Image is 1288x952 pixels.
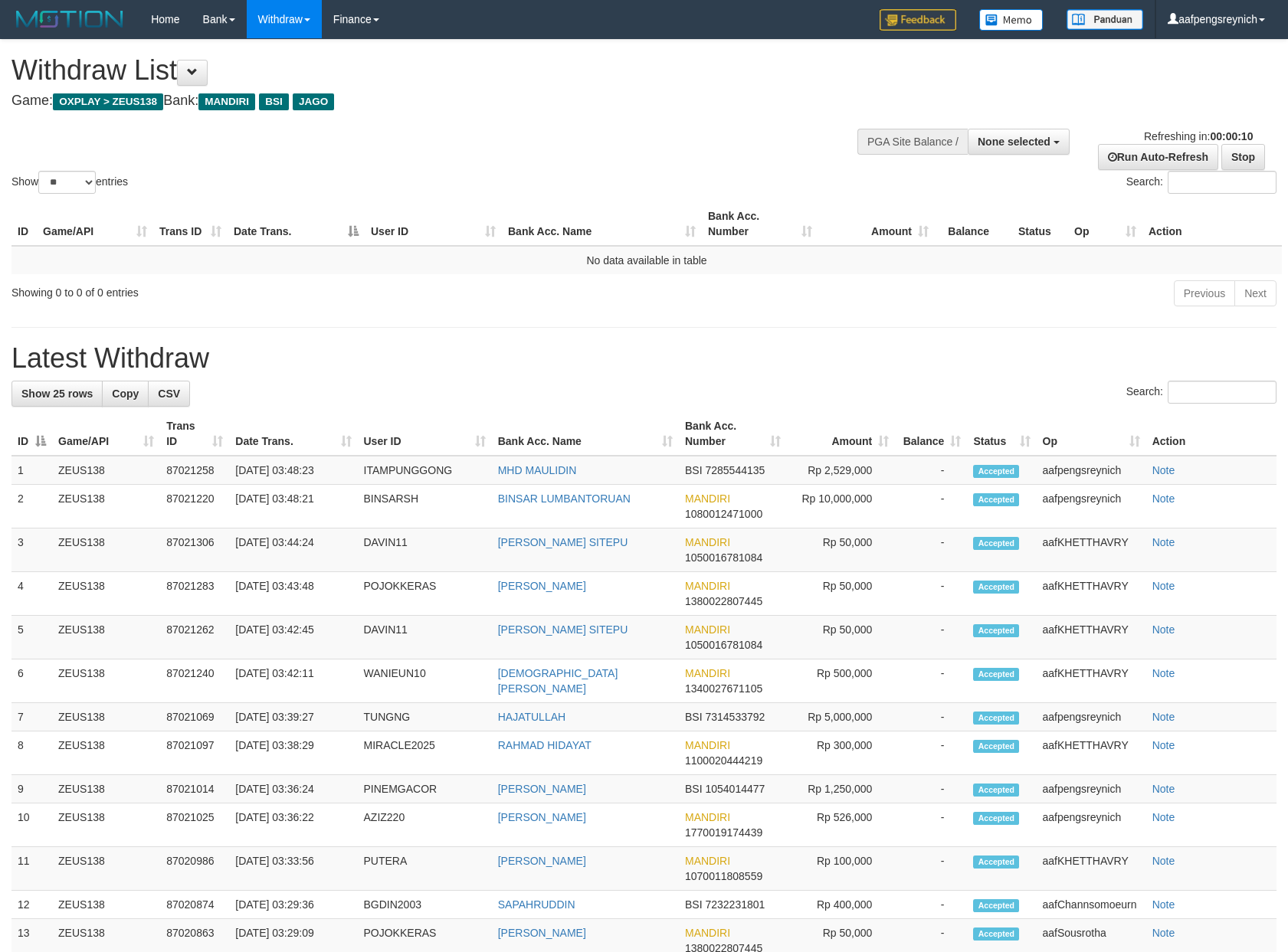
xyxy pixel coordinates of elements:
a: Note [1152,667,1175,679]
td: 5 [11,616,52,659]
td: DAVIN11 [358,528,492,572]
td: aafKHETTHAVRY [1037,847,1146,891]
h1: Latest Withdraw [11,343,1277,374]
span: OXPLAY > ZEUS138 [53,93,163,110]
label: Search: [1126,171,1277,194]
th: Balance: activate to sort column ascending [895,412,967,456]
span: Accepted [973,855,1019,869]
span: BSI [685,898,703,911]
span: Accepted [973,899,1019,912]
a: [PERSON_NAME] [498,783,586,795]
span: Copy 1770019174439 to clipboard [685,826,762,839]
td: Rp 5,000,000 [787,703,895,731]
td: aafpengsreynich [1037,803,1146,847]
img: MOTION_logo.png [11,8,128,31]
td: 1 [11,456,52,485]
td: ZEUS138 [52,775,160,803]
td: aafKHETTHAVRY [1037,616,1146,659]
td: 87021306 [160,528,229,572]
td: aafKHETTHAVRY [1037,659,1146,703]
td: ZEUS138 [52,616,160,659]
td: [DATE] 03:42:45 [229,616,357,659]
a: Note [1152,464,1175,476]
span: Copy 1050016781084 to clipboard [685,639,762,651]
td: 3 [11,528,52,572]
th: ID [11,202,37,246]
a: Stop [1221,144,1265,170]
th: Op: activate to sort column ascending [1037,412,1146,456]
span: MANDIRI [685,623,730,636]
td: WANIEUN10 [358,659,492,703]
span: Refreshing in: [1144,130,1253,142]
th: Op: activate to sort column ascending [1068,202,1142,246]
span: MANDIRI [685,667,730,679]
a: Note [1152,711,1175,723]
span: MANDIRI [685,580,730,592]
span: Accepted [973,812,1019,825]
span: Accepted [973,581,1019,594]
td: Rp 1,250,000 [787,775,895,803]
th: Status [1012,202,1068,246]
td: ZEUS138 [52,703,160,731]
td: aafKHETTHAVRY [1037,572,1146,616]
td: 87020986 [160,847,229,891]
td: Rp 400,000 [787,891,895,919]
span: MANDIRI [685,536,730,548]
td: Rp 300,000 [787,731,895,775]
span: MANDIRI [685,492,730,505]
td: - [895,485,967,528]
a: RAHMAD HIDAYAT [498,739,592,751]
span: MANDIRI [685,811,730,823]
td: - [895,659,967,703]
td: 4 [11,572,52,616]
td: aafKHETTHAVRY [1037,528,1146,572]
td: 87021097 [160,731,229,775]
input: Search: [1168,171,1277,194]
div: PGA Site Balance / [857,129,968,155]
span: Copy 7232231801 to clipboard [705,898,765,911]
th: Bank Acc. Name: activate to sort column ascending [492,412,679,456]
a: Run Auto-Refresh [1098,144,1218,170]
td: ZEUS138 [52,456,160,485]
td: ZEUS138 [52,891,160,919]
span: MANDIRI [685,739,730,751]
th: Amount: activate to sort column ascending [787,412,895,456]
td: [DATE] 03:29:36 [229,891,357,919]
td: [DATE] 03:43:48 [229,572,357,616]
span: Copy 1100020444219 to clipboard [685,754,762,767]
th: User ID: activate to sort column ascending [365,202,502,246]
td: 10 [11,803,52,847]
span: MANDIRI [685,855,730,867]
td: No data available in table [11,246,1282,274]
a: Note [1152,898,1175,911]
span: BSI [685,783,703,795]
a: [PERSON_NAME] [498,811,586,823]
th: Action [1142,202,1282,246]
span: BSI [685,464,703,476]
td: aafKHETTHAVRY [1037,731,1146,775]
a: [PERSON_NAME] [498,927,586,939]
div: Showing 0 to 0 of 0 entries [11,279,525,300]
td: - [895,803,967,847]
th: Action [1146,412,1277,456]
span: Accepted [973,712,1019,725]
a: MHD MAULIDIN [498,464,577,476]
td: aafpengsreynich [1037,703,1146,731]
td: ZEUS138 [52,847,160,891]
span: Accepted [973,668,1019,681]
span: Accepted [973,493,1019,506]
select: Showentries [38,171,96,194]
td: 87021014 [160,775,229,803]
span: Copy 1340027671105 to clipboard [685,682,762,695]
span: BSI [259,93,289,110]
h1: Withdraw List [11,55,844,86]
td: 87021258 [160,456,229,485]
span: Show 25 rows [21,388,93,400]
td: ZEUS138 [52,528,160,572]
a: BINSAR LUMBANTORUAN [498,492,631,505]
td: 9 [11,775,52,803]
a: Note [1152,536,1175,548]
a: Copy [102,381,149,407]
button: None selected [968,129,1070,155]
span: Accepted [973,624,1019,637]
